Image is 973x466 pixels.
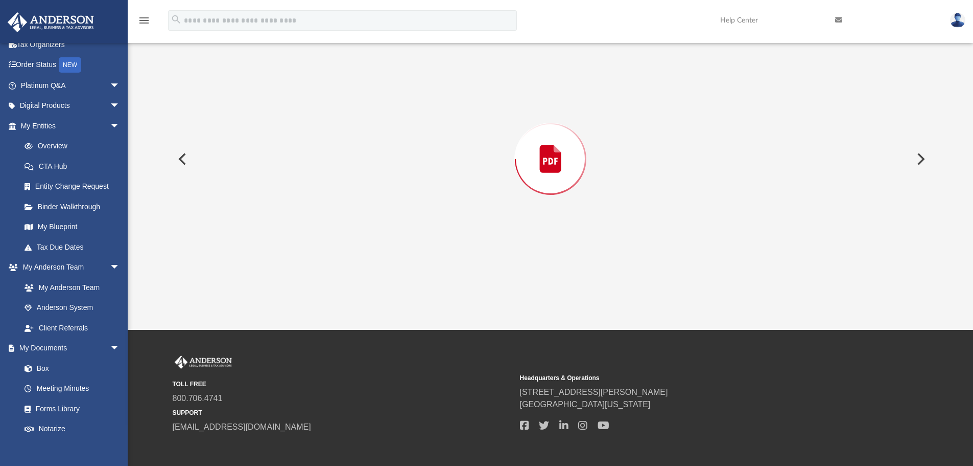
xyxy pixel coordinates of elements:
[14,398,125,419] a: Forms Library
[173,380,513,389] small: TOLL FREE
[14,298,130,318] a: Anderson System
[7,96,135,116] a: Digital Productsarrow_drop_down
[173,423,311,431] a: [EMAIL_ADDRESS][DOMAIN_NAME]
[7,338,130,359] a: My Documentsarrow_drop_down
[14,176,135,197] a: Entity Change Request
[7,75,135,96] a: Platinum Q&Aarrow_drop_down
[950,13,965,28] img: User Pic
[14,237,135,257] a: Tax Due Dates
[7,116,135,136] a: My Entitiesarrow_drop_down
[909,145,931,173] button: Next File
[173,356,234,369] img: Anderson Advisors Platinum Portal
[7,55,135,76] a: Order StatusNEW
[520,388,668,396] a: [STREET_ADDRESS][PERSON_NAME]
[110,116,130,137] span: arrow_drop_down
[14,419,130,439] a: Notarize
[14,358,125,379] a: Box
[110,257,130,278] span: arrow_drop_down
[14,379,130,399] a: Meeting Minutes
[520,373,860,383] small: Headquarters & Operations
[14,136,135,157] a: Overview
[171,14,182,25] i: search
[138,19,150,27] a: menu
[59,57,81,73] div: NEW
[14,156,135,176] a: CTA Hub
[110,338,130,359] span: arrow_drop_down
[173,394,223,403] a: 800.706.4741
[5,12,97,32] img: Anderson Advisors Platinum Portal
[170,145,193,173] button: Previous File
[7,34,135,55] a: Tax Organizers
[14,277,125,298] a: My Anderson Team
[138,14,150,27] i: menu
[14,318,130,338] a: Client Referrals
[14,196,135,217] a: Binder Walkthrough
[520,400,651,409] a: [GEOGRAPHIC_DATA][US_STATE]
[173,408,513,417] small: SUPPORT
[110,96,130,117] span: arrow_drop_down
[7,257,130,278] a: My Anderson Teamarrow_drop_down
[110,75,130,96] span: arrow_drop_down
[14,217,130,237] a: My Blueprint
